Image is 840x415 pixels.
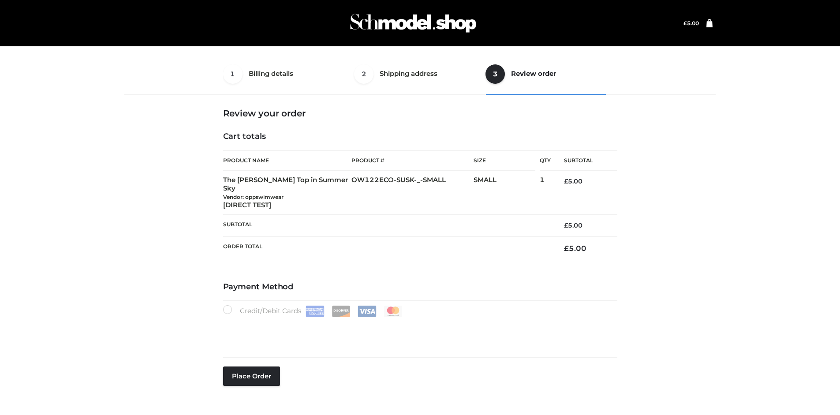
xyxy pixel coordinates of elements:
td: OW122ECO-SUSK-_-SMALL [351,171,474,215]
img: Amex [306,306,325,317]
span: £ [564,221,568,229]
th: Order Total [223,236,551,260]
h4: Payment Method [223,282,617,292]
span: £ [564,244,569,253]
button: Place order [223,366,280,386]
small: Vendor: oppswimwear [223,194,284,200]
bdi: 5.00 [564,244,586,253]
iframe: Secure payment input frame [221,315,616,348]
h3: Review your order [223,108,617,119]
span: £ [683,20,687,26]
img: Discover [332,306,351,317]
span: £ [564,177,568,185]
h4: Cart totals [223,132,617,142]
td: The [PERSON_NAME] Top in Summer Sky [DIRECT TEST] [223,171,352,215]
td: SMALL [474,171,540,215]
th: Qty [540,150,551,171]
th: Size [474,151,535,171]
th: Product Name [223,150,352,171]
bdi: 5.00 [683,20,699,26]
bdi: 5.00 [564,221,582,229]
img: Visa [358,306,377,317]
a: £5.00 [683,20,699,26]
th: Product # [351,150,474,171]
img: Mastercard [384,306,403,317]
td: 1 [540,171,551,215]
th: Subtotal [223,215,551,236]
img: Schmodel Admin 964 [347,6,479,41]
label: Credit/Debit Cards [223,305,403,317]
bdi: 5.00 [564,177,582,185]
th: Subtotal [551,151,617,171]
